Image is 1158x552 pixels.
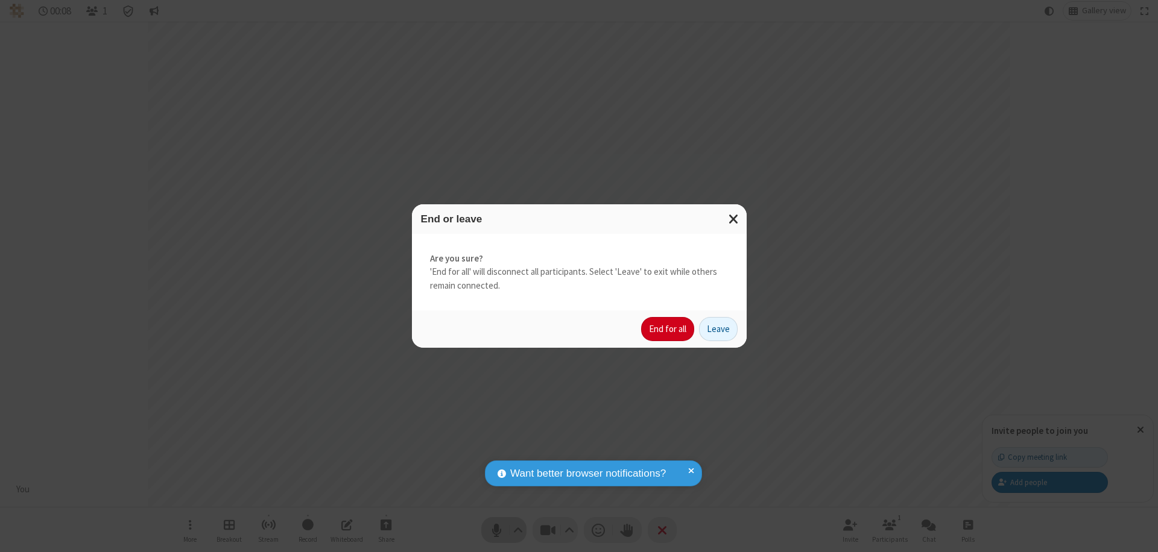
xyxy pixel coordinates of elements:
button: Leave [699,317,738,341]
button: Close modal [721,204,747,234]
strong: Are you sure? [430,252,729,266]
button: End for all [641,317,694,341]
h3: End or leave [421,213,738,225]
div: 'End for all' will disconnect all participants. Select 'Leave' to exit while others remain connec... [412,234,747,311]
span: Want better browser notifications? [510,466,666,481]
